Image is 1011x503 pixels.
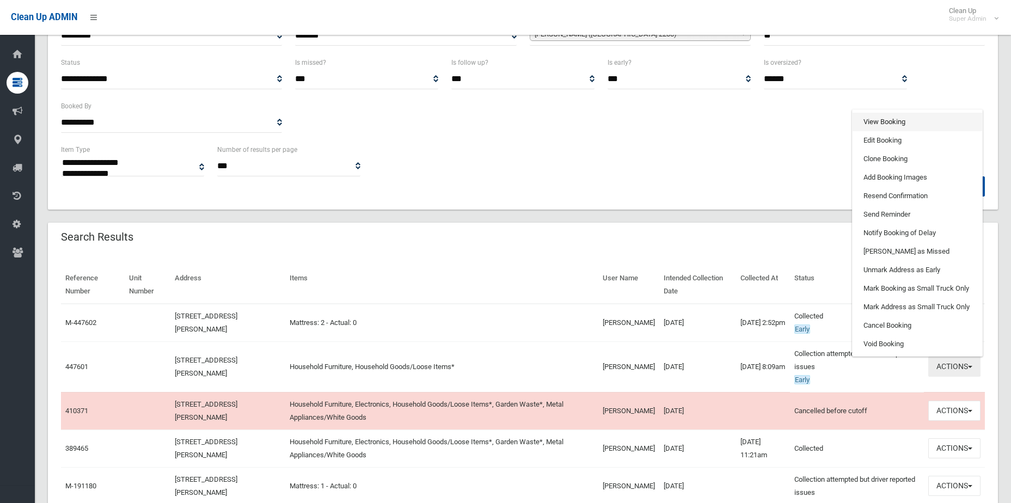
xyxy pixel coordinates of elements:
[949,15,987,23] small: Super Admin
[790,266,924,304] th: Status
[853,335,982,353] a: Void Booking
[598,392,659,430] td: [PERSON_NAME]
[736,266,790,304] th: Collected At
[659,304,736,342] td: [DATE]
[764,57,801,69] label: Is oversized?
[598,304,659,342] td: [PERSON_NAME]
[659,341,736,392] td: [DATE]
[853,261,982,279] a: Unmark Address as Early
[285,430,598,467] td: Household Furniture, Electronics, Household Goods/Loose Items*, Garden Waste*, Metal Appliances/W...
[175,475,237,496] a: [STREET_ADDRESS][PERSON_NAME]
[853,187,982,205] a: Resend Confirmation
[175,312,237,333] a: [STREET_ADDRESS][PERSON_NAME]
[285,341,598,392] td: Household Furniture, Household Goods/Loose Items*
[853,205,982,224] a: Send Reminder
[790,304,924,342] td: Collected
[853,279,982,298] a: Mark Booking as Small Truck Only
[61,57,80,69] label: Status
[295,57,326,69] label: Is missed?
[736,430,790,467] td: [DATE] 11:21am
[48,226,146,248] header: Search Results
[853,316,982,335] a: Cancel Booking
[853,224,982,242] a: Notify Booking of Delay
[65,407,88,415] a: 410371
[65,363,88,371] a: 447601
[217,144,297,156] label: Number of results per page
[790,392,924,430] td: Cancelled before cutoff
[65,444,88,452] a: 389465
[853,298,982,316] a: Mark Address as Small Truck Only
[928,401,981,421] button: Actions
[853,131,982,150] a: Edit Booking
[608,57,632,69] label: Is early?
[65,482,96,490] a: M-191180
[175,438,237,459] a: [STREET_ADDRESS][PERSON_NAME]
[790,430,924,467] td: Collected
[61,144,90,156] label: Item Type
[175,400,237,421] a: [STREET_ADDRESS][PERSON_NAME]
[928,476,981,496] button: Actions
[285,304,598,342] td: Mattress: 2 - Actual: 0
[598,341,659,392] td: [PERSON_NAME]
[928,438,981,458] button: Actions
[928,357,981,377] button: Actions
[451,57,488,69] label: Is follow up?
[736,341,790,392] td: [DATE] 8:09am
[659,430,736,467] td: [DATE]
[853,113,982,131] a: View Booking
[736,304,790,342] td: [DATE] 2:52pm
[853,168,982,187] a: Add Booking Images
[794,324,810,334] span: Early
[65,318,96,327] a: M-447602
[285,266,598,304] th: Items
[659,392,736,430] td: [DATE]
[125,266,170,304] th: Unit Number
[659,266,736,304] th: Intended Collection Date
[11,12,77,22] span: Clean Up ADMIN
[170,266,285,304] th: Address
[853,242,982,261] a: [PERSON_NAME] as Missed
[285,392,598,430] td: Household Furniture, Electronics, Household Goods/Loose Items*, Garden Waste*, Metal Appliances/W...
[853,150,982,168] a: Clone Booking
[943,7,997,23] span: Clean Up
[61,100,91,112] label: Booked By
[61,266,125,304] th: Reference Number
[598,266,659,304] th: User Name
[175,356,237,377] a: [STREET_ADDRESS][PERSON_NAME]
[790,341,924,392] td: Collection attempted but driver reported issues
[794,375,810,384] span: Early
[598,430,659,467] td: [PERSON_NAME]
